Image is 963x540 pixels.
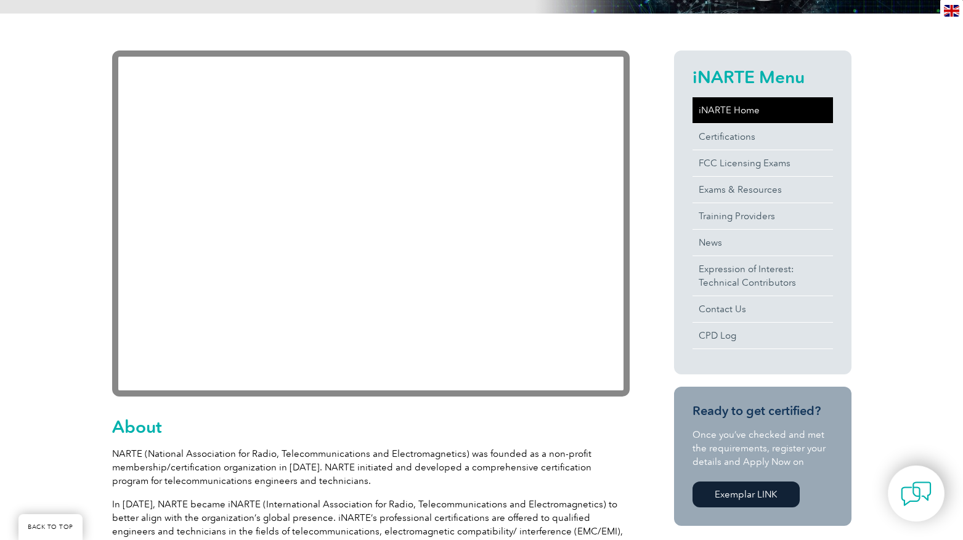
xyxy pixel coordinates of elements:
[693,323,833,349] a: CPD Log
[693,428,833,469] p: Once you’ve checked and met the requirements, register your details and Apply Now on
[693,230,833,256] a: News
[693,150,833,176] a: FCC Licensing Exams
[112,447,630,488] p: NARTE (National Association for Radio, Telecommunications and Electromagnetics) was founded as a ...
[693,67,833,87] h2: iNARTE Menu
[693,177,833,203] a: Exams & Resources
[693,296,833,322] a: Contact Us
[944,5,959,17] img: en
[693,124,833,150] a: Certifications
[693,97,833,123] a: iNARTE Home
[693,256,833,296] a: Expression of Interest:Technical Contributors
[112,50,630,397] iframe: YouTube video player
[901,478,932,509] img: contact-chat.png
[693,403,833,419] h3: Ready to get certified?
[18,514,83,540] a: BACK TO TOP
[693,482,800,507] a: Exemplar LINK
[693,203,833,229] a: Training Providers
[112,417,630,437] h2: About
